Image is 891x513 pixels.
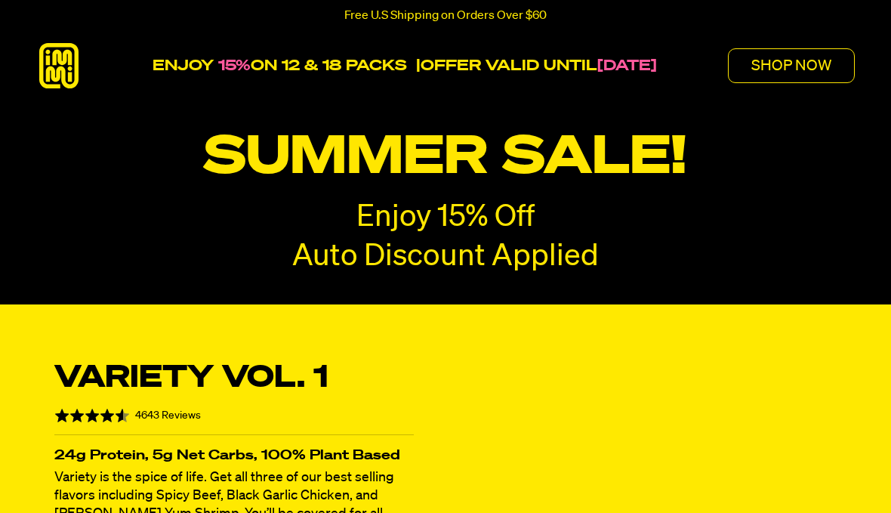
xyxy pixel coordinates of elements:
[597,58,657,73] strong: [DATE]
[292,242,599,272] span: Auto Discount Applied
[728,48,855,83] button: SHOP NOW
[36,43,82,88] img: immi-logo.svg
[344,9,547,23] p: Free U.S Shipping on Orders Over $60
[178,130,713,187] p: SUMMER SALE!
[54,450,414,461] p: 24g Protein, 5g Net Carbs, 100% Plant Based
[356,202,535,233] p: Enjoy 15% Off
[421,58,597,73] strong: OFFER VALID UNTIL
[218,58,251,73] span: 15%
[751,58,831,73] p: SHOP NOW
[153,57,657,75] p: ON 12 & 18 PACKS |
[54,360,328,397] p: Variety Vol. 1
[153,58,214,73] strong: ENJOY
[135,410,201,421] span: 4643 Reviews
